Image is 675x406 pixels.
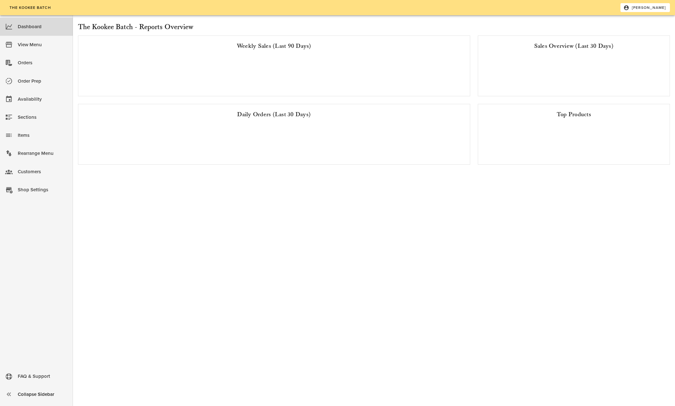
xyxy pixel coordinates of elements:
[18,22,68,32] div: Dashboard
[18,167,68,177] div: Customers
[83,109,465,119] div: Daily Orders (Last 30 Days)
[18,40,68,50] div: View Menu
[483,109,665,119] div: Top Products
[18,58,68,68] div: Orders
[18,76,68,86] div: Order Prep
[620,3,670,12] button: [PERSON_NAME]
[483,41,665,51] div: Sales Overview (Last 30 Days)
[9,5,51,10] span: The Kookee Batch
[18,389,68,400] div: Collapse Sidebar
[625,5,666,10] span: [PERSON_NAME]
[18,112,68,123] div: Sections
[18,148,68,159] div: Rearrange Menu
[18,371,68,382] div: FAQ & Support
[18,94,68,105] div: Availability
[5,3,55,12] a: The Kookee Batch
[18,130,68,141] div: Items
[18,185,68,195] div: Shop Settings
[78,22,670,33] h2: The Kookee Batch - Reports Overview
[83,41,465,51] div: Weekly Sales (Last 90 Days)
